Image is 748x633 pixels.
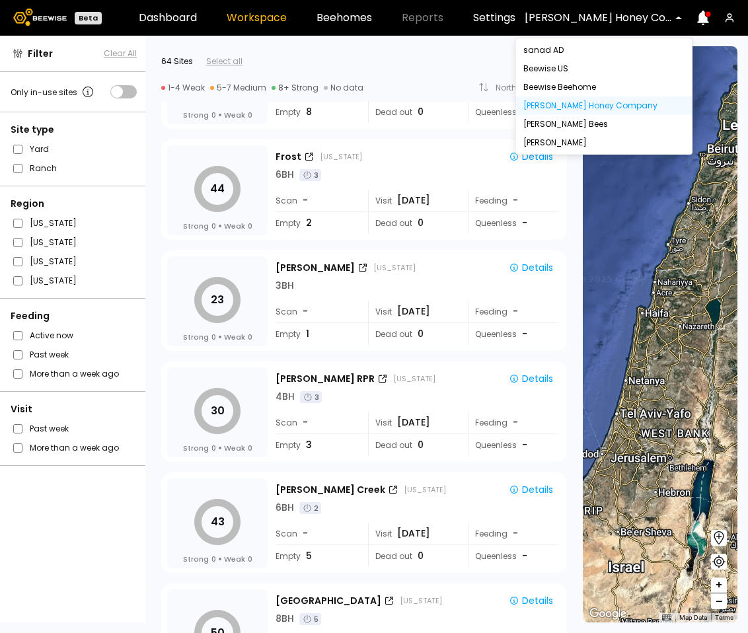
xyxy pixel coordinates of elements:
div: 2 [299,502,321,514]
span: - [303,194,308,207]
tspan: 30 [211,403,225,418]
div: Scan [276,412,359,433]
div: Feeding [468,301,558,322]
div: Strong Weak [183,554,252,564]
button: Map Data [679,613,707,622]
button: Details [504,592,558,609]
div: Feeding [468,190,558,211]
a: Beehomes [317,13,372,23]
div: [US_STATE] [404,484,446,495]
span: 0 [248,332,252,342]
span: [DATE] [397,527,430,540]
span: - [522,216,527,230]
div: [PERSON_NAME] Bees [523,120,685,128]
div: Beewise Beehome [523,83,685,91]
span: - [522,327,527,341]
div: [US_STATE] [400,595,442,606]
label: Past week [30,422,69,435]
button: Keyboard shortcuts [662,613,671,622]
div: Queenless [468,434,558,456]
div: Queenless [468,101,558,123]
button: Details [504,148,558,165]
div: Scan [276,190,359,211]
a: Terms (opens in new tab) [715,614,733,621]
div: Strong Weak [183,221,252,231]
span: 0 [248,221,252,231]
div: No data [324,83,363,93]
div: [PERSON_NAME] [276,261,355,275]
label: Active now [30,328,73,342]
div: Select all [206,56,243,67]
div: Details [509,262,553,274]
div: Dead out [368,101,459,123]
span: Reports [402,13,443,23]
span: 0 [211,332,216,342]
span: - [303,416,308,429]
div: Dead out [368,323,459,345]
label: [US_STATE] [30,274,77,287]
div: Empty [276,323,359,345]
span: 0 [418,216,424,230]
span: + [715,577,723,593]
div: - [513,194,519,207]
div: Queenless [468,212,558,234]
div: 5-7 Medium [210,83,266,93]
span: 0 [418,327,424,341]
div: [US_STATE] [320,151,362,162]
div: Beewise US [523,65,685,73]
div: Strong Weak [183,443,252,453]
span: 0 [418,438,424,452]
a: Settings [473,13,515,23]
button: Details [504,481,558,498]
button: Clear All [104,48,137,59]
div: Frost [276,150,301,164]
tspan: 44 [210,181,225,196]
div: Visit [368,190,459,211]
div: - [513,416,519,429]
div: 6 BH [276,501,294,515]
label: More than a week ago [30,367,119,381]
span: 2 [306,216,312,230]
div: Scan [276,301,359,322]
div: Details [509,151,553,163]
button: Details [504,259,558,276]
label: Past week [30,348,69,361]
div: Empty [276,101,359,123]
div: 4 BH [276,390,295,404]
div: Feeding [11,309,137,323]
span: 0 [248,554,252,564]
div: [PERSON_NAME] Creek [276,483,385,497]
button: – [711,593,727,609]
span: - [303,305,308,318]
span: 0 [248,110,252,120]
span: [DATE] [397,416,430,429]
label: More than a week ago [30,441,119,455]
label: Ranch [30,161,57,175]
div: 3 [300,391,322,403]
div: 8 BH [276,612,294,626]
span: 0 [211,554,216,564]
span: 0 [418,105,424,119]
a: Workspace [227,13,287,23]
div: Details [509,373,553,385]
div: 64 Sites [161,56,193,67]
span: - [522,549,527,563]
div: Scan [276,523,359,544]
tspan: 23 [211,292,224,307]
a: Dashboard [139,13,197,23]
span: 5 [306,549,312,563]
span: Filter [28,47,53,61]
div: Feeding [468,523,558,544]
div: Visit [11,402,137,416]
div: 3 [299,169,321,181]
label: Yard [30,142,49,156]
div: Strong Weak [183,110,252,120]
span: 1 [306,327,309,341]
label: [US_STATE] [30,216,77,230]
div: Details [509,595,553,607]
div: [GEOGRAPHIC_DATA] [276,594,381,608]
div: Empty [276,212,359,234]
div: Empty [276,434,359,456]
span: 0 [418,549,424,563]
